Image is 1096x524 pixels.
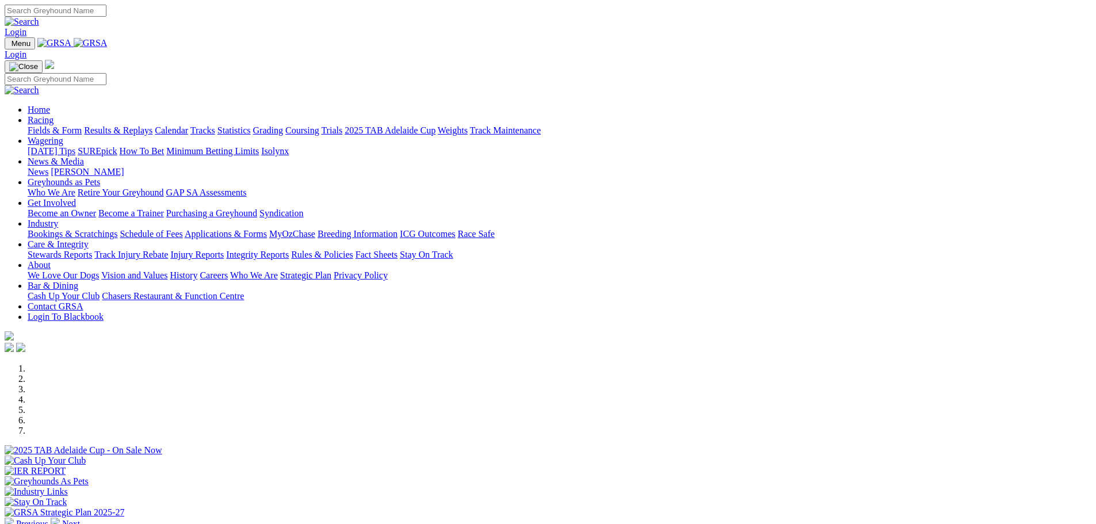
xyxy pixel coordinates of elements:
a: Stewards Reports [28,250,92,259]
div: Industry [28,229,1091,239]
a: Tracks [190,125,215,135]
a: Injury Reports [170,250,224,259]
a: [PERSON_NAME] [51,167,124,177]
input: Search [5,5,106,17]
span: Menu [12,39,30,48]
img: GRSA [37,38,71,48]
a: Track Injury Rebate [94,250,168,259]
img: twitter.svg [16,343,25,352]
a: News [28,167,48,177]
a: Applications & Forms [185,229,267,239]
div: Care & Integrity [28,250,1091,260]
a: Industry [28,219,58,228]
button: Toggle navigation [5,60,43,73]
a: Minimum Betting Limits [166,146,259,156]
a: Login [5,27,26,37]
div: Greyhounds as Pets [28,188,1091,198]
img: Cash Up Your Club [5,456,86,466]
a: Privacy Policy [334,270,388,280]
div: Racing [28,125,1091,136]
a: ICG Outcomes [400,229,455,239]
a: We Love Our Dogs [28,270,99,280]
a: GAP SA Assessments [166,188,247,197]
a: History [170,270,197,280]
a: Bar & Dining [28,281,78,290]
a: Become an Owner [28,208,96,218]
button: Toggle navigation [5,37,35,49]
a: Trials [321,125,342,135]
a: 2025 TAB Adelaide Cup [345,125,436,135]
div: News & Media [28,167,1091,177]
a: Who We Are [28,188,75,197]
a: Coursing [285,125,319,135]
a: Wagering [28,136,63,146]
a: Stay On Track [400,250,453,259]
img: Industry Links [5,487,68,497]
a: Home [28,105,50,114]
a: Schedule of Fees [120,229,182,239]
a: Care & Integrity [28,239,89,249]
a: Get Involved [28,198,76,208]
img: GRSA Strategic Plan 2025-27 [5,507,124,518]
img: IER REPORT [5,466,66,476]
input: Search [5,73,106,85]
a: Fact Sheets [356,250,398,259]
img: Stay On Track [5,497,67,507]
a: Rules & Policies [291,250,353,259]
img: GRSA [74,38,108,48]
a: Statistics [217,125,251,135]
a: Breeding Information [318,229,398,239]
a: Grading [253,125,283,135]
a: Track Maintenance [470,125,541,135]
a: Fields & Form [28,125,82,135]
a: Retire Your Greyhound [78,188,164,197]
a: [DATE] Tips [28,146,75,156]
a: Racing [28,115,54,125]
img: Search [5,85,39,95]
a: Purchasing a Greyhound [166,208,257,218]
a: Become a Trainer [98,208,164,218]
a: Weights [438,125,468,135]
a: Greyhounds as Pets [28,177,100,187]
img: Close [9,62,38,71]
div: About [28,270,1091,281]
a: Isolynx [261,146,289,156]
a: Who We Are [230,270,278,280]
div: Wagering [28,146,1091,156]
a: Bookings & Scratchings [28,229,117,239]
a: How To Bet [120,146,165,156]
img: logo-grsa-white.png [45,60,54,69]
a: Contact GRSA [28,301,83,311]
a: Race Safe [457,229,494,239]
a: News & Media [28,156,84,166]
a: Login To Blackbook [28,312,104,322]
img: logo-grsa-white.png [5,331,14,341]
a: Syndication [259,208,303,218]
img: Search [5,17,39,27]
a: Chasers Restaurant & Function Centre [102,291,244,301]
div: Bar & Dining [28,291,1091,301]
div: Get Involved [28,208,1091,219]
a: About [28,260,51,270]
a: Integrity Reports [226,250,289,259]
a: Cash Up Your Club [28,291,100,301]
a: Strategic Plan [280,270,331,280]
a: Careers [200,270,228,280]
a: SUREpick [78,146,117,156]
img: 2025 TAB Adelaide Cup - On Sale Now [5,445,162,456]
a: Calendar [155,125,188,135]
a: Vision and Values [101,270,167,280]
a: MyOzChase [269,229,315,239]
img: Greyhounds As Pets [5,476,89,487]
a: Results & Replays [84,125,152,135]
a: Login [5,49,26,59]
img: facebook.svg [5,343,14,352]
